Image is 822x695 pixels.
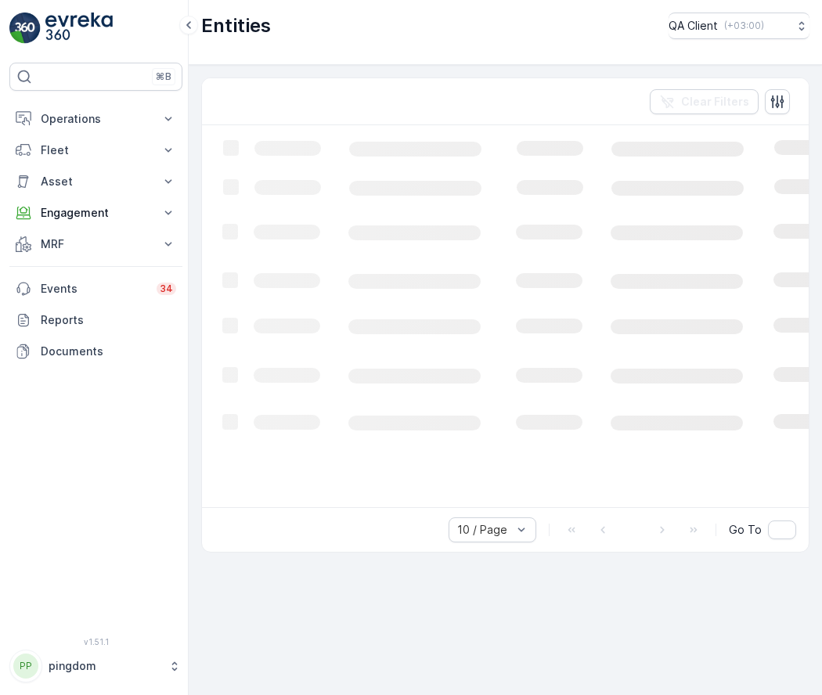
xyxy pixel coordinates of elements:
p: Engagement [41,205,151,221]
span: v 1.51.1 [9,637,182,646]
p: Fleet [41,142,151,158]
a: Events34 [9,273,182,304]
button: PPpingdom [9,650,182,682]
p: Documents [41,344,176,359]
p: QA Client [669,18,718,34]
button: Clear Filters [650,89,759,114]
p: Clear Filters [681,94,749,110]
a: Documents [9,336,182,367]
img: logo_light-DOdMpM7g.png [45,13,113,44]
p: ( +03:00 ) [724,20,764,32]
p: Reports [41,312,176,328]
img: logo [9,13,41,44]
a: Reports [9,304,182,336]
p: Entities [201,13,271,38]
p: pingdom [49,658,160,674]
p: Asset [41,174,151,189]
p: Events [41,281,147,297]
span: Go To [729,522,762,538]
button: MRF [9,229,182,260]
button: Fleet [9,135,182,166]
p: 34 [160,283,173,295]
button: Operations [9,103,182,135]
div: PP [13,654,38,679]
button: Engagement [9,197,182,229]
button: Asset [9,166,182,197]
button: QA Client(+03:00) [669,13,809,39]
p: Operations [41,111,151,127]
p: ⌘B [156,70,171,83]
p: MRF [41,236,151,252]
